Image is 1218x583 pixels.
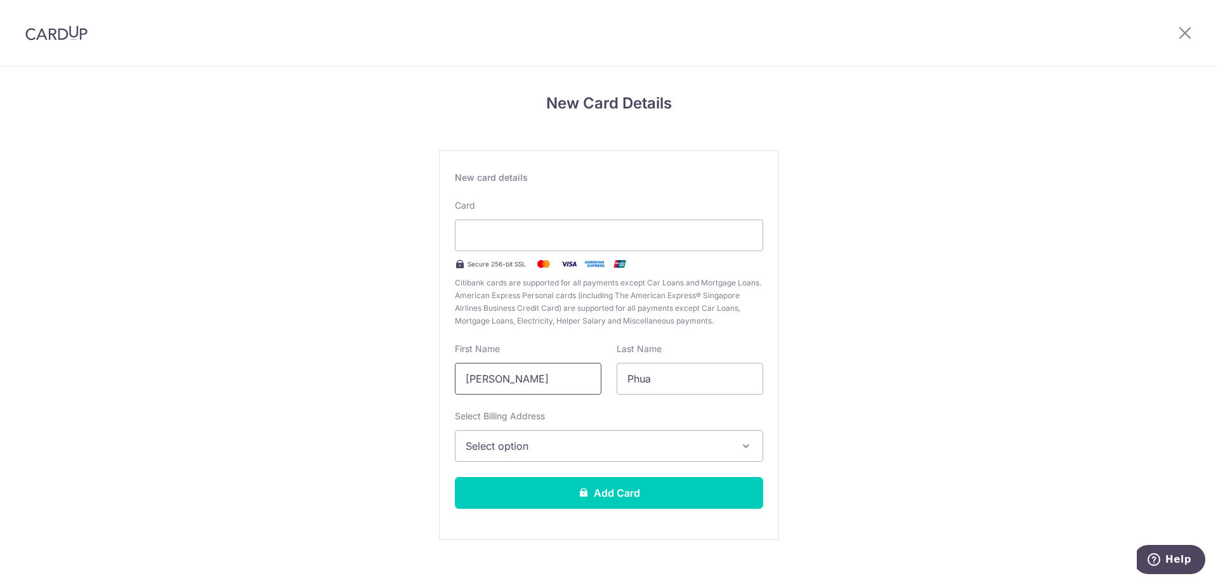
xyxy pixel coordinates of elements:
label: Select Billing Address [455,410,545,423]
h4: New Card Details [439,92,779,115]
span: Select option [466,438,730,454]
img: Visa [556,256,582,272]
img: .alt.amex [582,256,607,272]
input: Cardholder First Name [455,363,601,395]
label: First Name [455,343,500,355]
img: CardUp [25,25,88,41]
iframe: Opens a widget where you can find more information [1137,545,1205,577]
button: Select option [455,430,763,462]
img: Mastercard [531,256,556,272]
label: Card [455,199,475,212]
button: Add Card [455,477,763,509]
span: Secure 256-bit SSL [468,259,526,269]
img: .alt.unionpay [607,256,632,272]
span: Citibank cards are supported for all payments except Car Loans and Mortgage Loans. American Expre... [455,277,763,327]
label: Last Name [617,343,662,355]
iframe: Secure card payment input frame [466,228,752,243]
div: New card details [455,171,763,184]
input: Cardholder Last Name [617,363,763,395]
